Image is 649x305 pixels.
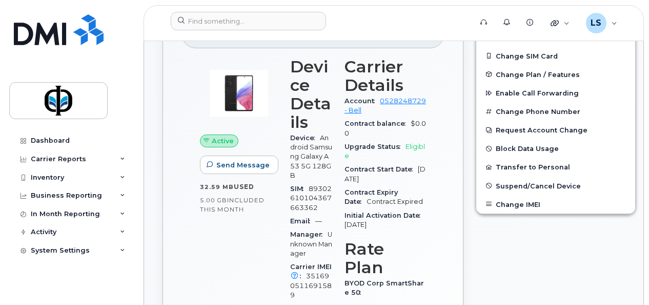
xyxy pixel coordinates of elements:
span: Account [344,97,380,105]
span: Contract Expiry Date [344,188,398,205]
span: SIM [290,185,309,193]
span: Enable Call Forwarding [496,89,579,97]
a: 0528248729 - Bell [344,97,426,114]
button: Suspend/Cancel Device [476,177,635,195]
div: Quicklinks [543,13,577,33]
span: included this month [200,196,265,213]
h3: Carrier Details [344,58,426,94]
div: Luciann Sacrey [579,13,624,33]
span: Initial Activation Date [344,212,425,219]
span: 89302610104367663362 [290,185,332,212]
button: Change IMEI [476,195,635,214]
span: BYOD Corp SmartShare 50 [344,279,424,296]
button: Change Plan / Features [476,65,635,84]
span: Upgrade Status [344,143,405,150]
button: Enable Call Forwarding [476,84,635,102]
span: Email [290,217,315,225]
span: Send Message [216,160,270,170]
span: Contract Expired [367,198,423,205]
span: 5.00 GB [200,197,227,204]
span: $0.00 [344,120,426,137]
span: Contract balance [344,120,411,127]
button: Change Phone Number [476,102,635,121]
button: Block Data Usage [476,139,635,158]
img: image20231002-3703462-kjv75p.jpeg [208,63,270,124]
span: [DATE] [344,221,367,228]
span: LS [591,17,601,29]
button: Send Message [200,156,278,174]
span: Device [290,134,320,142]
span: [DATE] [344,165,425,182]
span: Carrier IMEI [290,263,332,280]
button: Request Account Change [476,121,635,139]
span: 351690511691589 [290,272,332,299]
button: Transfer to Personal [476,158,635,176]
span: Suspend/Cancel Device [496,182,581,189]
button: Change SIM Card [476,47,635,65]
span: Change Plan / Features [496,70,580,78]
span: — [315,217,322,225]
span: Manager [290,231,328,238]
span: Unknown Manager [290,231,332,257]
span: Contract Start Date [344,165,418,173]
span: 32.59 MB [200,183,234,190]
span: Android Samsung Galaxy A53 5G 128GB [290,134,332,179]
h3: Rate Plan [344,240,426,277]
h3: Device Details [290,58,332,131]
span: Active [212,136,234,146]
input: Find something... [171,12,326,30]
span: used [234,183,254,190]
